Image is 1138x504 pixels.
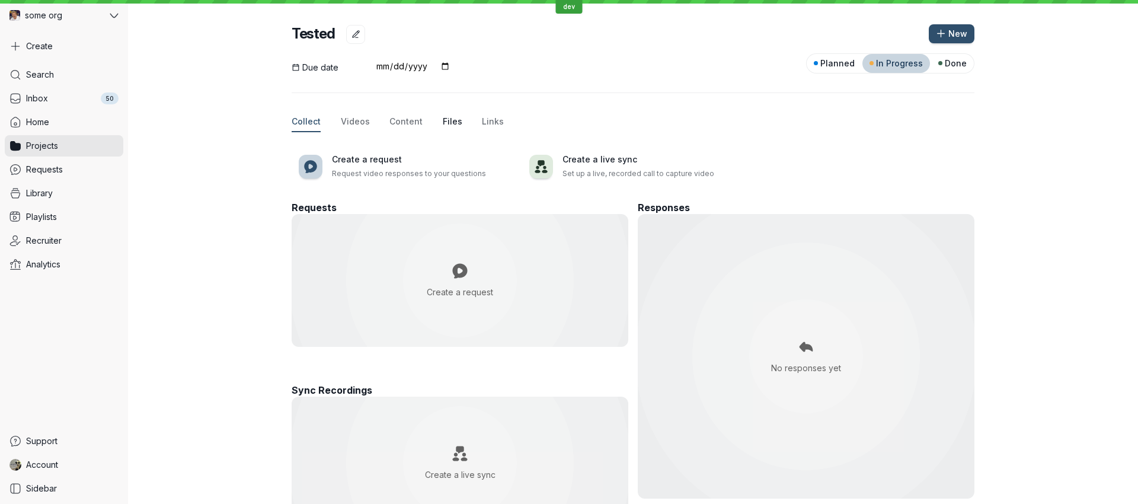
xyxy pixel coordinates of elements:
span: Recruiter [26,235,62,247]
span: Done [945,58,967,69]
span: Planned [820,58,855,69]
span: Search [26,69,54,81]
a: Support [5,430,123,452]
span: New [948,28,967,40]
a: Pro Teale avatarAccount [5,454,123,476]
span: some org [25,9,62,21]
button: Create a request [292,214,628,347]
p: Request video responses to your questions [332,168,506,180]
h3: Responses [638,201,974,214]
a: Requests [5,159,123,180]
div: some org [5,5,107,26]
a: Inbox50 [5,88,123,109]
button: New [929,24,974,43]
button: Edit project name [346,25,365,44]
button: Create a live syncSet up a live, recorded call to capture video [522,146,743,187]
span: In Progress [876,58,923,69]
span: Requests [26,164,63,176]
a: Library [5,183,123,204]
span: Support [26,435,57,447]
h3: Requests [292,201,628,214]
a: Sidebar [5,478,123,499]
span: Create a live sync [425,469,496,481]
span: Due date [302,62,338,74]
p: Set up a live, recorded call to capture video [562,168,736,180]
a: Recruiter [5,230,123,251]
span: Create [26,40,53,52]
span: Links [482,116,504,127]
span: Files [443,116,462,127]
span: Projects [26,140,58,152]
span: Home [26,116,49,128]
span: Videos [341,116,370,127]
span: Sidebar [26,483,57,495]
a: Search [5,64,123,85]
span: Create a request [427,286,493,298]
span: Inbox [26,92,48,104]
button: Create a requestRequest video responses to your questions [292,146,513,187]
span: No responses yet [771,362,841,374]
img: Pro Teale avatar [9,459,21,471]
a: Projects [5,135,123,157]
h3: Create a request [332,154,506,165]
h3: Create a live sync [562,154,736,165]
span: Account [26,459,58,471]
button: some org avatarsome org [5,5,123,26]
a: Home [5,111,123,133]
h3: Sync Recordings [292,384,628,397]
h2: Tested [292,24,334,43]
a: Playlists [5,206,123,228]
a: Analytics [5,254,123,275]
div: 50 [101,92,119,104]
span: Playlists [26,211,57,223]
span: Analytics [26,259,60,270]
span: Collect [292,116,321,127]
span: Content [389,116,423,127]
img: some org avatar [9,10,20,21]
span: Library [26,187,53,199]
button: Create [5,36,123,57]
